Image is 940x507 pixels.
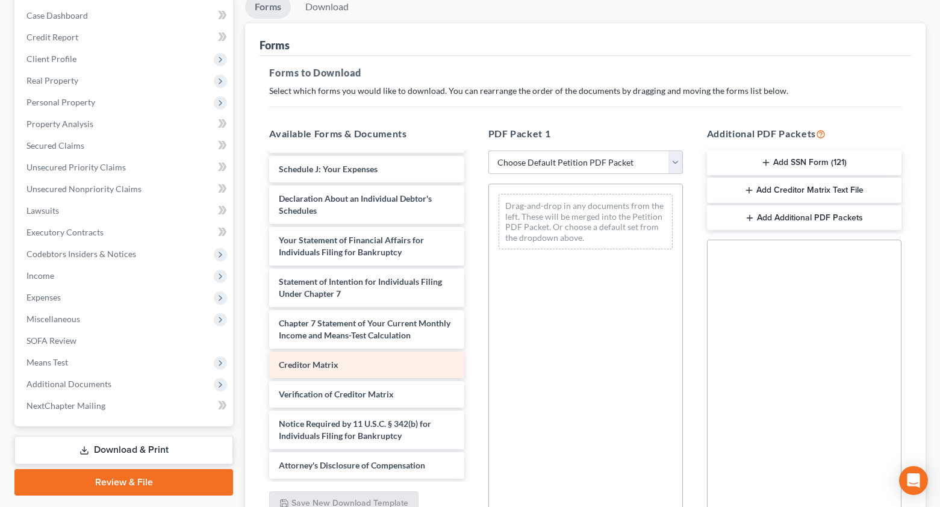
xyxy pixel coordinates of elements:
[17,135,233,157] a: Secured Claims
[279,235,424,257] span: Your Statement of Financial Affairs for Individuals Filing for Bankruptcy
[707,178,901,203] button: Add Creditor Matrix Text File
[269,85,901,97] p: Select which forms you would like to download. You can rearrange the order of the documents by dr...
[17,330,233,352] a: SOFA Review
[17,395,233,417] a: NextChapter Mailing
[279,460,425,470] span: Attorney's Disclosure of Compensation
[279,359,338,370] span: Creditor Matrix
[14,469,233,496] a: Review & File
[14,436,233,464] a: Download & Print
[26,162,126,172] span: Unsecured Priority Claims
[269,126,464,141] h5: Available Forms & Documents
[17,157,233,178] a: Unsecured Priority Claims
[26,335,76,346] span: SOFA Review
[279,389,394,399] span: Verification of Creditor Matrix
[26,249,136,259] span: Codebtors Insiders & Notices
[269,66,901,80] h5: Forms to Download
[17,113,233,135] a: Property Analysis
[26,292,61,302] span: Expenses
[279,164,378,174] span: Schedule J: Your Expenses
[26,10,88,20] span: Case Dashboard
[26,184,142,194] span: Unsecured Nonpriority Claims
[26,270,54,281] span: Income
[279,418,431,441] span: Notice Required by 11 U.S.C. § 342(b) for Individuals Filing for Bankruptcy
[17,5,233,26] a: Case Dashboard
[499,194,673,249] div: Drag-and-drop in any documents from the left. These will be merged into the Petition PDF Packet. ...
[17,178,233,200] a: Unsecured Nonpriority Claims
[26,75,78,86] span: Real Property
[899,466,928,495] div: Open Intercom Messenger
[488,126,683,141] h5: PDF Packet 1
[26,357,68,367] span: Means Test
[26,140,84,151] span: Secured Claims
[707,126,901,141] h5: Additional PDF Packets
[17,222,233,243] a: Executory Contracts
[26,205,59,216] span: Lawsuits
[26,314,80,324] span: Miscellaneous
[26,400,105,411] span: NextChapter Mailing
[26,32,78,42] span: Credit Report
[26,379,111,389] span: Additional Documents
[26,97,95,107] span: Personal Property
[26,54,76,64] span: Client Profile
[26,227,104,237] span: Executory Contracts
[17,200,233,222] a: Lawsuits
[279,318,450,340] span: Chapter 7 Statement of Your Current Monthly Income and Means-Test Calculation
[707,205,901,231] button: Add Additional PDF Packets
[17,26,233,48] a: Credit Report
[279,193,432,216] span: Declaration About an Individual Debtor's Schedules
[707,151,901,176] button: Add SSN Form (121)
[260,38,290,52] div: Forms
[26,119,93,129] span: Property Analysis
[279,276,442,299] span: Statement of Intention for Individuals Filing Under Chapter 7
